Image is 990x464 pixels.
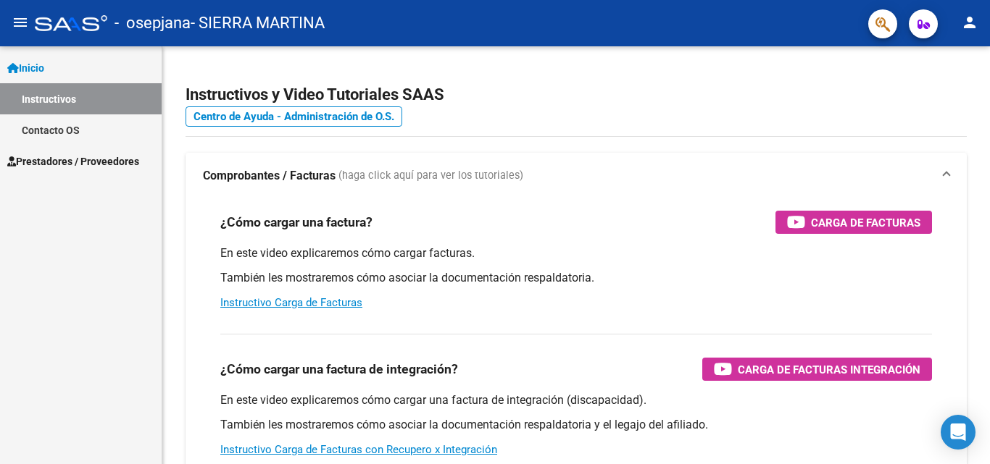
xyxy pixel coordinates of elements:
span: Prestadores / Proveedores [7,153,139,169]
h3: ¿Cómo cargar una factura de integración? [220,359,458,379]
h2: Instructivos y Video Tutoriales SAAS [186,81,967,109]
span: Carga de Facturas Integración [738,360,920,379]
p: También les mostraremos cómo asociar la documentación respaldatoria y el legajo del afiliado. [220,417,932,433]
span: Carga de Facturas [811,214,920,232]
p: En este video explicaremos cómo cargar facturas. [220,245,932,261]
span: (haga click aquí para ver los tutoriales) [338,168,523,184]
div: Open Intercom Messenger [941,415,976,450]
strong: Comprobantes / Facturas [203,168,336,184]
button: Carga de Facturas [775,211,932,234]
mat-icon: person [961,14,978,31]
button: Carga de Facturas Integración [702,358,932,381]
span: - osepjana [115,7,191,39]
span: - SIERRA MARTINA [191,7,325,39]
a: Centro de Ayuda - Administración de O.S. [186,106,402,127]
p: En este video explicaremos cómo cargar una factura de integración (discapacidad). [220,392,932,408]
h3: ¿Cómo cargar una factura? [220,212,373,232]
a: Instructivo Carga de Facturas [220,296,362,309]
a: Instructivo Carga de Facturas con Recupero x Integración [220,443,497,456]
p: También les mostraremos cómo asociar la documentación respaldatoria. [220,270,932,286]
span: Inicio [7,60,44,76]
mat-expansion-panel-header: Comprobantes / Facturas (haga click aquí para ver los tutoriales) [186,153,967,199]
mat-icon: menu [12,14,29,31]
